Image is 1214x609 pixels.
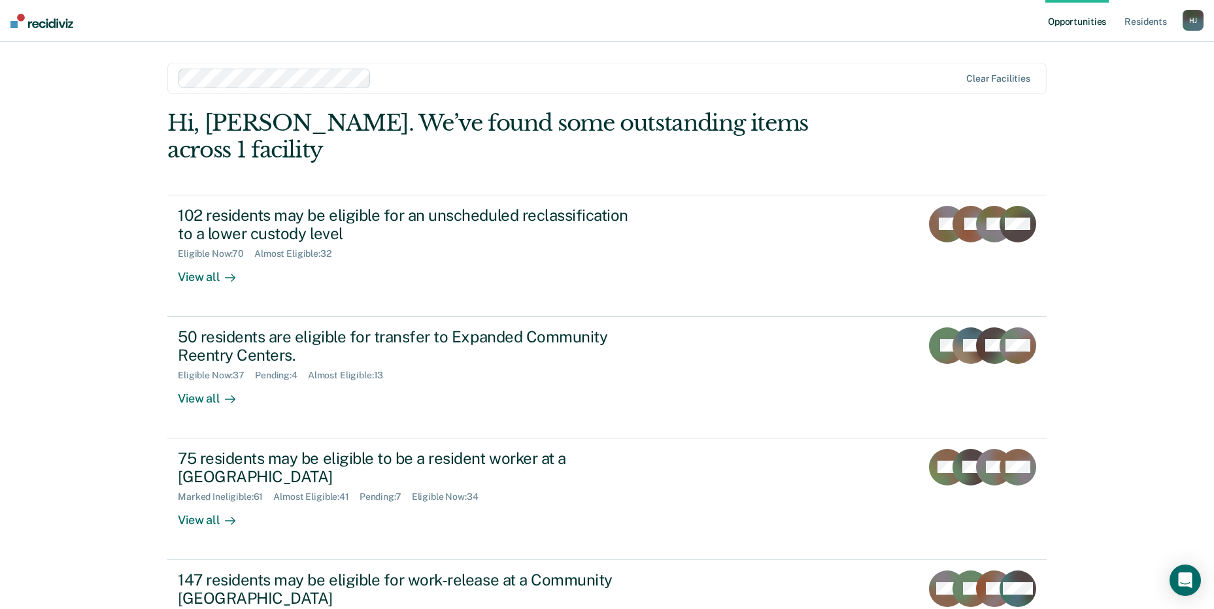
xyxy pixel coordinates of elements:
div: Marked Ineligible : 61 [178,491,273,502]
div: 102 residents may be eligible for an unscheduled reclassification to a lower custody level [178,206,637,244]
div: Eligible Now : 37 [178,370,255,381]
div: Pending : 4 [255,370,308,381]
div: Hi, [PERSON_NAME]. We’ve found some outstanding items across 1 facility [167,110,871,163]
a: 102 residents may be eligible for an unscheduled reclassification to a lower custody levelEligibl... [167,195,1047,317]
button: HJ [1183,10,1204,31]
div: View all [178,381,251,406]
div: Eligible Now : 70 [178,248,254,259]
div: H J [1183,10,1204,31]
div: Open Intercom Messenger [1170,565,1201,596]
div: Clear facilities [966,73,1030,84]
div: Pending : 7 [360,491,412,502]
div: Almost Eligible : 41 [273,491,360,502]
div: Almost Eligible : 32 [254,248,342,259]
div: 50 residents are eligible for transfer to Expanded Community Reentry Centers. [178,327,637,365]
div: View all [178,259,251,285]
div: 147 residents may be eligible for work-release at a Community [GEOGRAPHIC_DATA] [178,570,637,608]
div: View all [178,502,251,528]
a: 75 residents may be eligible to be a resident worker at a [GEOGRAPHIC_DATA]Marked Ineligible:61Al... [167,438,1047,560]
div: Eligible Now : 34 [412,491,489,502]
a: 50 residents are eligible for transfer to Expanded Community Reentry Centers.Eligible Now:37Pendi... [167,317,1047,438]
img: Recidiviz [10,14,73,28]
div: Almost Eligible : 13 [308,370,394,381]
div: 75 residents may be eligible to be a resident worker at a [GEOGRAPHIC_DATA] [178,449,637,487]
